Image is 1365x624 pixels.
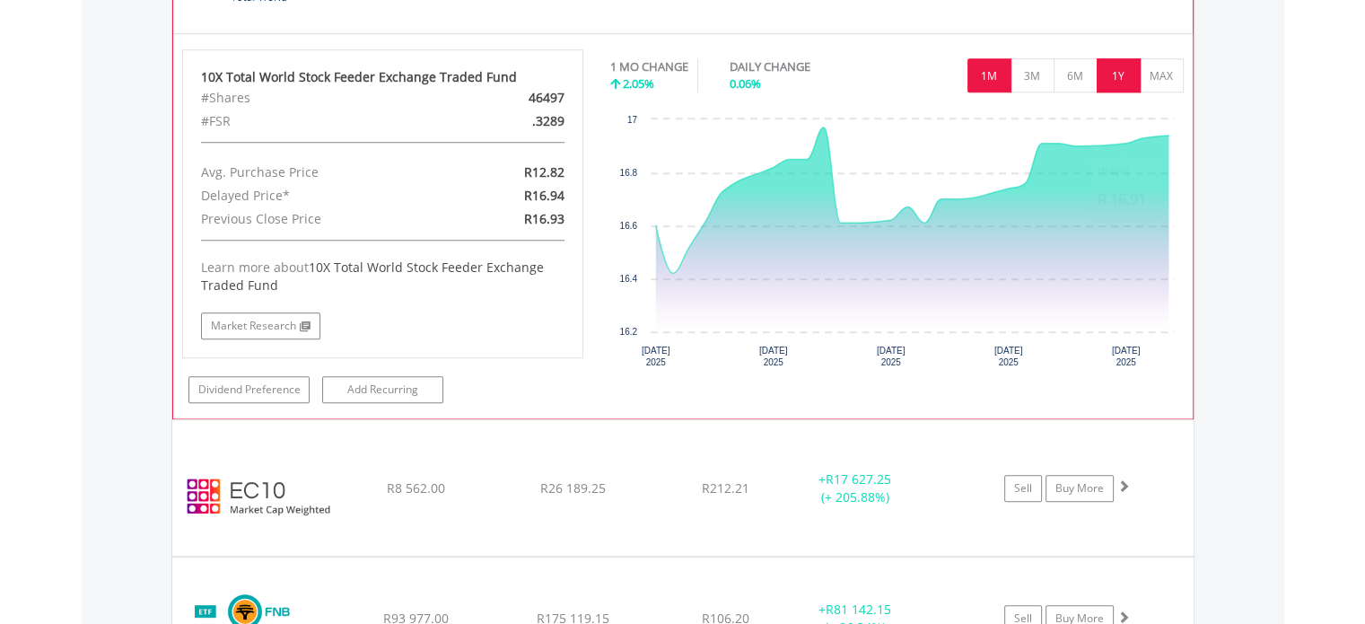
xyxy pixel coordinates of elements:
span: R16.94 [524,187,564,204]
span: R8 562.00 [387,479,445,497]
div: #Shares [188,86,448,110]
div: Delayed Price* [188,184,448,207]
span: R17 627.25 [826,470,891,488]
button: 1M [967,58,1011,92]
text: 16.6 [620,221,638,231]
div: Chart. Highcharts interactive chart. [610,110,1184,380]
img: EC10.EC.EC10.png [181,443,336,550]
text: [DATE] 2025 [1112,346,1141,367]
div: 10X Total World Stock Feeder Exchange Traded Fund [201,68,565,86]
div: .3289 [448,110,578,133]
div: Learn more about [201,259,565,294]
button: 6M [1054,58,1098,92]
a: Market Research [201,312,320,339]
a: Dividend Preference [188,376,310,403]
button: MAX [1140,58,1184,92]
button: 1Y [1097,58,1141,92]
div: 1 MO CHANGE [610,58,688,75]
text: 16.4 [620,274,638,284]
svg: Interactive chart [610,110,1183,380]
text: [DATE] 2025 [642,346,670,367]
div: DAILY CHANGE [730,58,873,75]
div: Previous Close Price [188,207,448,231]
span: R81 142.15 [826,601,891,618]
div: #FSR [188,110,448,133]
span: 10X Total World Stock Feeder Exchange Traded Fund [201,259,544,294]
span: R212.21 [702,479,749,497]
text: 17 [627,115,638,125]
div: 46497 [448,86,578,110]
text: 16.2 [620,327,638,337]
span: R12.82 [524,163,564,180]
text: [DATE] 2025 [994,346,1023,367]
button: 3M [1011,58,1054,92]
a: Add Recurring [322,376,443,403]
text: [DATE] 2025 [877,346,906,367]
a: Buy More [1046,475,1114,502]
text: 16.8 [620,168,638,178]
span: 2.05% [623,75,654,92]
span: 0.06% [730,75,761,92]
div: Avg. Purchase Price [188,161,448,184]
div: + (+ 205.88%) [788,470,923,506]
a: Sell [1004,475,1042,502]
text: [DATE] 2025 [759,346,788,367]
span: R16.93 [524,210,564,227]
span: R26 189.25 [540,479,606,497]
